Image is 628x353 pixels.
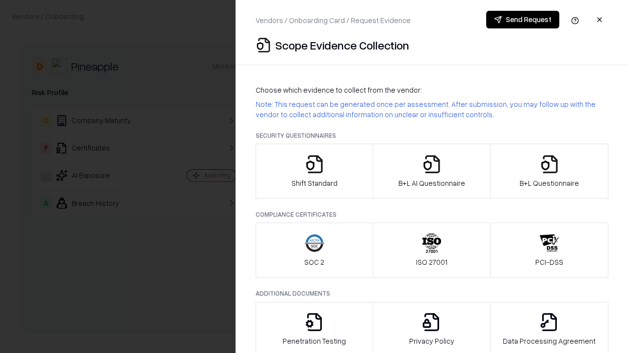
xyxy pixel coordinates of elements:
button: SOC 2 [256,223,373,277]
p: Choose which evidence to collect from the vendor: [256,85,608,95]
p: Penetration Testing [283,336,346,346]
button: ISO 27001 [373,223,491,277]
p: Data Processing Agreement [503,336,596,346]
p: Privacy Policy [409,336,454,346]
p: Additional Documents [256,289,608,298]
p: Compliance Certificates [256,210,608,219]
p: SOC 2 [304,257,324,267]
p: PCI-DSS [535,257,563,267]
p: Scope Evidence Collection [275,37,409,53]
p: Security Questionnaires [256,131,608,140]
button: Shift Standard [256,144,373,199]
p: B+L AI Questionnaire [398,178,465,188]
p: Shift Standard [291,178,338,188]
p: B+L Questionnaire [520,178,579,188]
button: PCI-DSS [490,223,608,277]
p: Note: This request can be generated once per assessment. After submission, you may follow up with... [256,99,608,120]
p: ISO 27001 [416,257,447,267]
button: Send Request [486,11,559,28]
p: Vendors / Onboarding Card / Request Evidence [256,15,411,25]
button: B+L AI Questionnaire [373,144,491,199]
button: B+L Questionnaire [490,144,608,199]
